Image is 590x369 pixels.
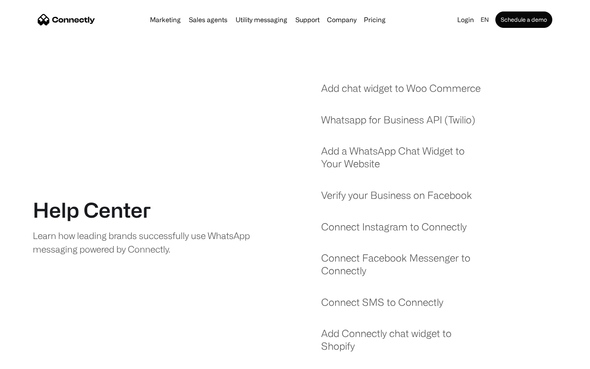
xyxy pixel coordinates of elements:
a: Connect SMS to Connectly [321,296,443,317]
a: Connect Instagram to Connectly [321,221,467,241]
a: Sales agents [186,16,231,23]
a: Support [292,16,323,23]
div: en [481,14,489,25]
a: Connect Facebook Messenger to Connectly [321,252,486,285]
a: Add chat widget to Woo Commerce [321,82,481,103]
a: Login [454,14,477,25]
a: Add a WhatsApp Chat Widget to Your Website [321,145,486,178]
aside: Language selected: English [8,354,49,366]
h1: Help Center [33,198,151,222]
a: Utility messaging [232,16,290,23]
div: Company [327,14,356,25]
a: Schedule a demo [495,11,552,28]
a: Whatsapp for Business API (Twilio) [321,114,475,134]
a: Marketing [147,16,184,23]
a: Verify your Business on Facebook [321,189,472,210]
a: Pricing [361,16,389,23]
a: Add Connectly chat widget to Shopify [321,327,486,360]
div: Learn how leading brands successfully use WhatsApp messaging powered by Connectly. [33,229,257,256]
ul: Language list [16,355,49,366]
